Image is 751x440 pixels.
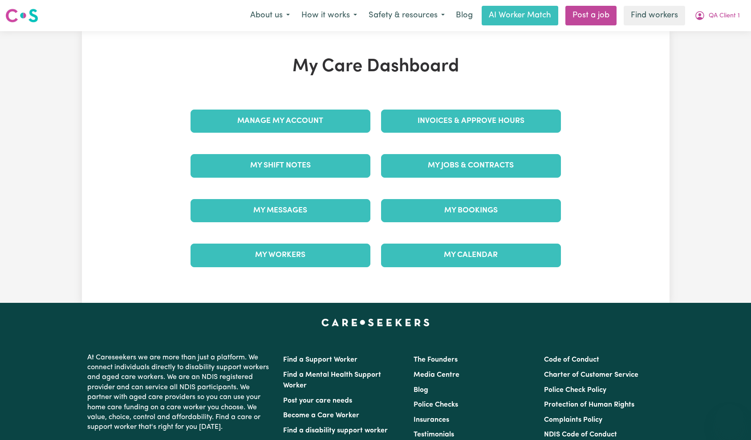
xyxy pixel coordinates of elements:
[544,356,599,363] a: Code of Conduct
[544,387,606,394] a: Police Check Policy
[565,6,617,25] a: Post a job
[283,371,381,389] a: Find a Mental Health Support Worker
[283,412,359,419] a: Become a Care Worker
[5,8,38,24] img: Careseekers logo
[296,6,363,25] button: How it works
[87,349,272,436] p: At Careseekers we are more than just a platform. We connect individuals directly to disability su...
[414,387,428,394] a: Blog
[689,6,746,25] button: My Account
[185,56,566,77] h1: My Care Dashboard
[451,6,478,25] a: Blog
[709,11,740,21] span: QA Client 1
[283,397,352,404] a: Post your care needs
[363,6,451,25] button: Safety & resources
[191,110,370,133] a: Manage My Account
[414,371,459,379] a: Media Centre
[191,244,370,267] a: My Workers
[544,416,602,424] a: Complaints Policy
[544,371,638,379] a: Charter of Customer Service
[191,199,370,222] a: My Messages
[544,401,634,408] a: Protection of Human Rights
[414,431,454,438] a: Testimonials
[414,416,449,424] a: Insurances
[381,154,561,177] a: My Jobs & Contracts
[283,356,357,363] a: Find a Support Worker
[414,356,458,363] a: The Founders
[544,431,617,438] a: NDIS Code of Conduct
[191,154,370,177] a: My Shift Notes
[321,319,430,326] a: Careseekers home page
[414,401,458,408] a: Police Checks
[482,6,558,25] a: AI Worker Match
[244,6,296,25] button: About us
[624,6,685,25] a: Find workers
[283,427,388,434] a: Find a disability support worker
[381,110,561,133] a: Invoices & Approve Hours
[715,404,744,433] iframe: Button to launch messaging window
[381,199,561,222] a: My Bookings
[381,244,561,267] a: My Calendar
[5,5,38,26] a: Careseekers logo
